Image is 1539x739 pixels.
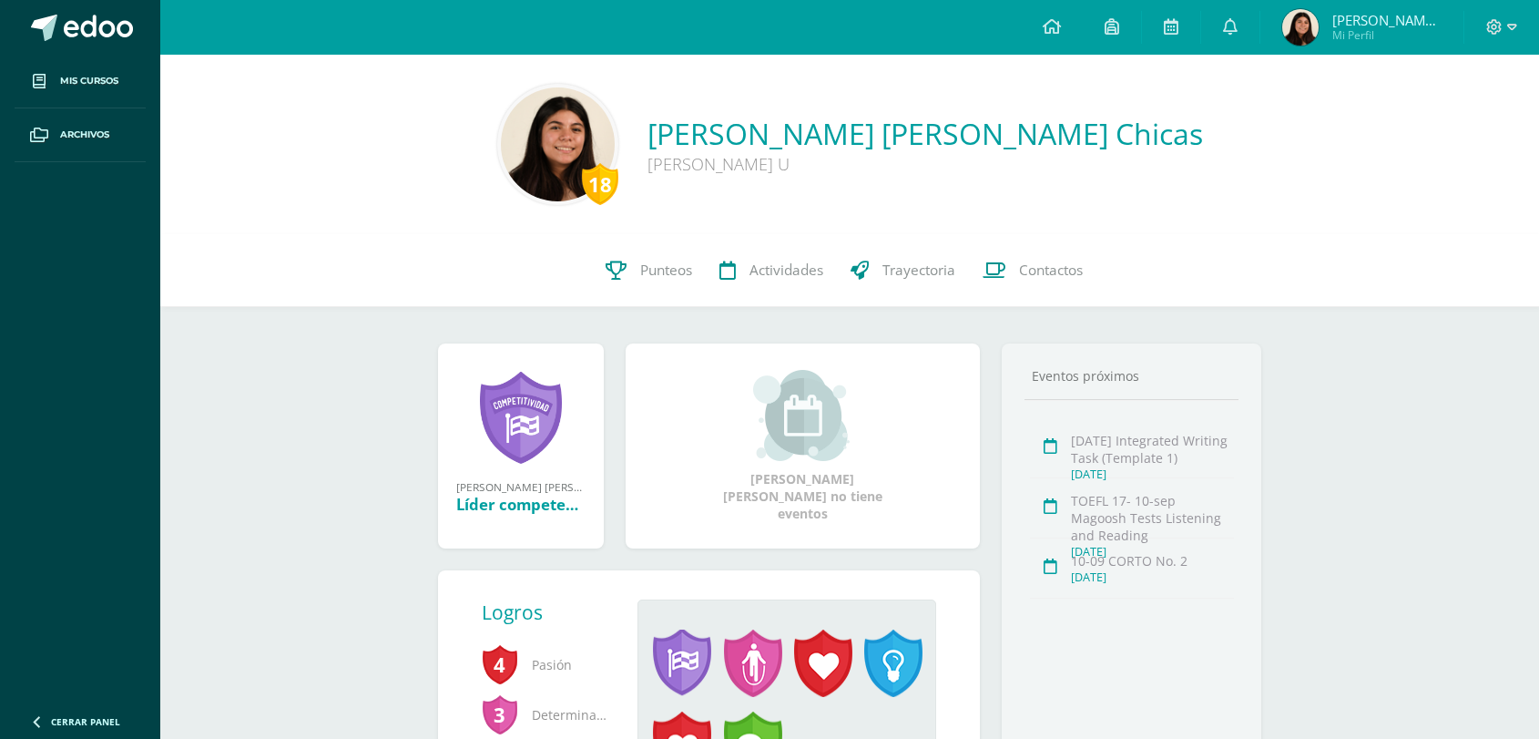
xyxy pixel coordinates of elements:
[749,261,823,280] span: Actividades
[501,87,615,201] img: fbfd4d55a9b792503054752a474132f5.png
[1282,9,1319,46] img: d66720014760d80f5c098767f9c1150e.png
[456,494,586,515] div: Líder competente
[60,74,118,88] span: Mis cursos
[1019,261,1083,280] span: Contactos
[456,479,586,494] div: [PERSON_NAME] [PERSON_NAME] obtuvo
[482,600,624,625] div: Logros
[1332,27,1442,43] span: Mi Perfil
[15,108,146,162] a: Archivos
[640,261,692,280] span: Punteos
[482,640,609,690] span: Pasión
[711,370,893,522] div: [PERSON_NAME] [PERSON_NAME] no tiene eventos
[482,693,518,735] span: 3
[60,128,109,142] span: Archivos
[706,234,837,307] a: Actividades
[1071,432,1234,467] div: [DATE] Integrated Writing Task (Template 1)
[647,114,1203,153] a: [PERSON_NAME] [PERSON_NAME] Chicas
[582,163,618,205] div: 18
[15,55,146,108] a: Mis cursos
[1071,467,1234,482] div: [DATE]
[1024,367,1239,385] div: Eventos próximos
[1071,492,1234,544] div: TOEFL 17- 10-sep Magoosh Tests Listening and Reading
[837,234,969,307] a: Trayectoria
[882,261,955,280] span: Trayectoria
[647,153,1194,175] div: [PERSON_NAME] U
[51,715,120,728] span: Cerrar panel
[1071,552,1234,570] div: 10-09 CORTO No. 2
[592,234,706,307] a: Punteos
[1332,11,1442,29] span: [PERSON_NAME] [PERSON_NAME]
[753,370,852,461] img: event_small.png
[482,643,518,685] span: 4
[1071,570,1234,585] div: [DATE]
[969,234,1096,307] a: Contactos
